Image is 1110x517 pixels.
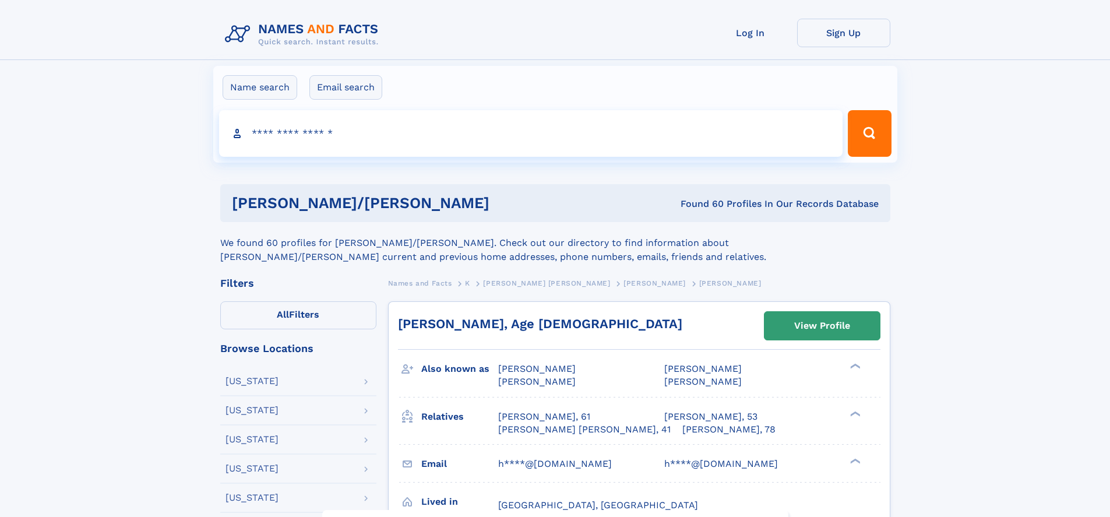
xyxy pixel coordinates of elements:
[225,435,279,444] div: [US_STATE]
[421,407,498,427] h3: Relatives
[794,312,850,339] div: View Profile
[664,363,742,374] span: [PERSON_NAME]
[421,359,498,379] h3: Also known as
[277,309,289,320] span: All
[764,312,880,340] a: View Profile
[421,454,498,474] h3: Email
[498,410,590,423] a: [PERSON_NAME], 61
[225,406,279,415] div: [US_STATE]
[847,363,861,370] div: ❯
[498,500,698,511] span: [GEOGRAPHIC_DATA], [GEOGRAPHIC_DATA]
[483,276,610,290] a: [PERSON_NAME] [PERSON_NAME]
[498,376,576,387] span: [PERSON_NAME]
[664,376,742,387] span: [PERSON_NAME]
[847,457,861,465] div: ❯
[220,301,376,329] label: Filters
[847,410,861,417] div: ❯
[585,198,879,210] div: Found 60 Profiles In Our Records Database
[225,464,279,473] div: [US_STATE]
[498,423,671,436] a: [PERSON_NAME] [PERSON_NAME], 41
[232,196,585,210] h1: [PERSON_NAME]/[PERSON_NAME]
[623,279,686,287] span: [PERSON_NAME]
[664,410,757,423] a: [PERSON_NAME], 53
[388,276,452,290] a: Names and Facts
[465,276,470,290] a: K
[398,316,682,331] a: [PERSON_NAME], Age [DEMOGRAPHIC_DATA]
[498,363,576,374] span: [PERSON_NAME]
[848,110,891,157] button: Search Button
[220,19,388,50] img: Logo Names and Facts
[704,19,797,47] a: Log In
[225,377,279,386] div: [US_STATE]
[465,279,470,287] span: K
[421,492,498,512] h3: Lived in
[682,423,776,436] a: [PERSON_NAME], 78
[623,276,686,290] a: [PERSON_NAME]
[223,75,297,100] label: Name search
[699,279,762,287] span: [PERSON_NAME]
[220,278,376,289] div: Filters
[220,343,376,354] div: Browse Locations
[797,19,890,47] a: Sign Up
[225,493,279,502] div: [US_STATE]
[220,222,890,264] div: We found 60 profiles for [PERSON_NAME]/[PERSON_NAME]. Check out our directory to find information...
[219,110,843,157] input: search input
[309,75,382,100] label: Email search
[483,279,610,287] span: [PERSON_NAME] [PERSON_NAME]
